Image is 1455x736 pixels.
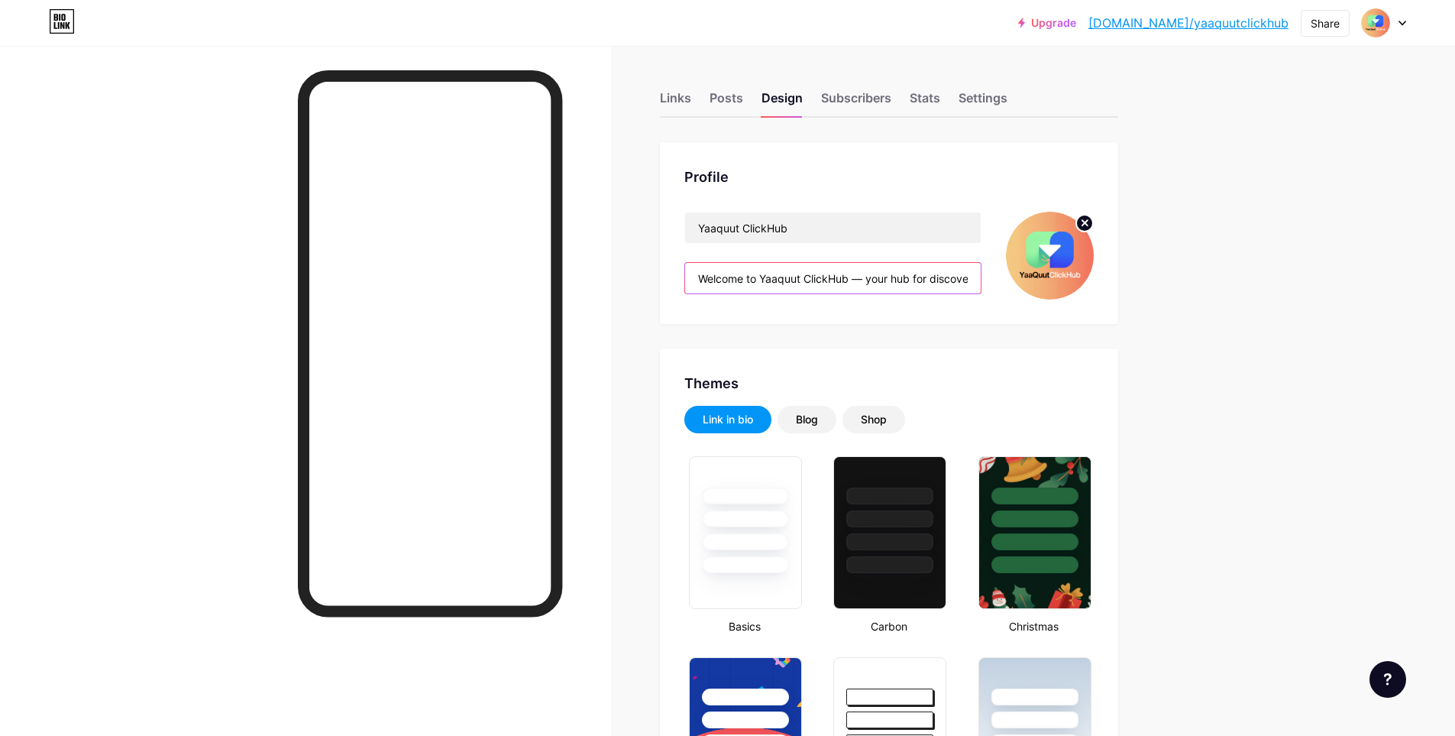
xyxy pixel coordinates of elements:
[796,412,818,427] div: Blog
[861,412,887,427] div: Shop
[1311,15,1340,31] div: Share
[685,263,981,293] input: Bio
[959,89,1007,116] div: Settings
[684,618,804,634] div: Basics
[821,89,891,116] div: Subscribers
[829,618,949,634] div: Carbon
[703,412,753,427] div: Link in bio
[710,89,743,116] div: Posts
[684,167,1094,187] div: Profile
[684,373,1094,394] div: Themes
[660,89,691,116] div: Links
[1088,14,1288,32] a: [DOMAIN_NAME]/yaaquutclickhub
[1361,8,1390,37] img: yaaquutclickhub
[761,89,803,116] div: Design
[1006,212,1094,300] img: yaaquutclickhub
[910,89,940,116] div: Stats
[685,212,981,243] input: Name
[1018,17,1076,29] a: Upgrade
[974,618,1094,634] div: Christmas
